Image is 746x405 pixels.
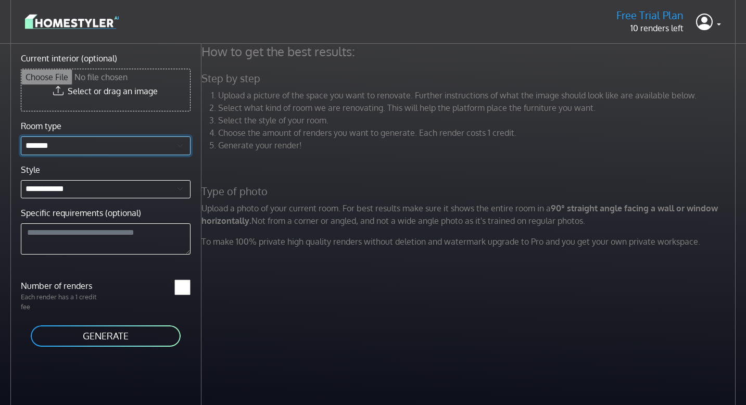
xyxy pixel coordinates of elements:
[25,12,119,31] img: logo-3de290ba35641baa71223ecac5eacb59cb85b4c7fdf211dc9aaecaaee71ea2f8.svg
[218,102,738,114] li: Select what kind of room we are renovating. This will help the platform place the furniture you w...
[616,22,684,34] p: 10 renders left
[15,280,106,292] label: Number of renders
[218,114,738,126] li: Select the style of your room.
[21,207,141,219] label: Specific requirements (optional)
[218,126,738,139] li: Choose the amount of renders you want to generate. Each render costs 1 credit.
[201,203,718,226] strong: 90° straight angle facing a wall or window horizontally.
[21,120,61,132] label: Room type
[21,52,117,65] label: Current interior (optional)
[195,185,744,198] h5: Type of photo
[195,44,744,59] h4: How to get the best results:
[21,163,40,176] label: Style
[15,292,106,312] p: Each render has a 1 credit fee
[195,235,744,248] p: To make 100% private high quality renders without deletion and watermark upgrade to Pro and you g...
[218,139,738,151] li: Generate your render!
[616,9,684,22] h5: Free Trial Plan
[195,72,744,85] h5: Step by step
[30,324,182,348] button: GENERATE
[218,89,738,102] li: Upload a picture of the space you want to renovate. Further instructions of what the image should...
[195,202,744,227] p: Upload a photo of your current room. For best results make sure it shows the entire room in a Not...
